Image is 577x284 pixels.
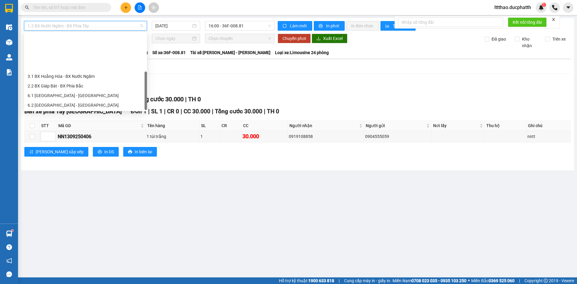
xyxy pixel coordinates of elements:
sup: 1 [542,3,546,7]
span: Mã GD [58,122,139,129]
span: Chọn chuyến [209,34,271,43]
span: | [148,108,150,115]
input: Chọn ngày [155,35,191,42]
div: 3.1 BX Hoằng Hóa - BX Nước Ngầm [24,72,147,81]
button: printerIn DS [93,147,119,157]
span: Miền Nam [392,277,466,284]
div: 6.1 Thanh Hóa - Hà Nội [24,91,147,100]
button: aim [148,2,159,13]
div: 30.000 [243,132,287,141]
span: [PERSON_NAME] sắp xếp [36,148,84,155]
span: printer [319,24,324,29]
span: Bến xe phía Tây [GEOGRAPHIC_DATA] [24,108,122,115]
th: Thu hộ [485,121,527,131]
span: 1 [543,3,545,7]
div: 6.2 [GEOGRAPHIC_DATA] - [GEOGRAPHIC_DATA] [28,102,143,108]
img: warehouse-icon [6,39,12,45]
span: Nơi lấy [433,122,478,129]
span: | [164,108,166,115]
span: Cung cấp máy in - giấy in: [344,277,391,284]
button: bar-chartThống kê [380,21,416,31]
th: CC [242,121,288,131]
button: sort-ascending[PERSON_NAME] sắp xếp [24,147,88,157]
strong: 0369 525 060 [489,278,514,283]
img: phone-icon [552,5,557,10]
span: caret-down [566,5,571,10]
span: Số xe: 36F-008.81 [152,49,186,56]
span: 1.2 BX Nước Ngầm - BX Phía Tây [28,21,143,30]
span: CR 0 [167,108,179,115]
span: sync [282,24,288,29]
span: Tổng cước 30.000 [136,96,184,103]
div: 3.1 BX Hoằng Hóa - BX Nước Ngầm [28,73,143,80]
img: icon-new-feature [539,5,544,10]
th: STT [40,121,57,131]
input: 13/09/2025 [155,23,191,29]
div: 0919108858 [289,133,363,140]
span: printer [98,150,102,154]
span: 16:00 - 36F-008.81 [209,21,271,30]
span: Kho nhận [520,36,541,49]
span: Làm mới [290,23,307,29]
button: plus [121,2,131,13]
span: Miền Bắc [471,277,514,284]
span: Tổng cước 30.000 [215,108,262,115]
div: 6.1 [GEOGRAPHIC_DATA] - [GEOGRAPHIC_DATA] [28,92,143,99]
span: lttthao.ducphatth [490,4,536,11]
span: Đơn 1 [131,108,147,115]
span: sort-ascending [29,150,33,154]
td: NN1309250406 [57,131,146,142]
button: In đơn chọn [346,21,379,31]
th: CR [220,121,242,131]
span: | [181,108,182,115]
span: | [264,108,265,115]
span: bar-chart [385,24,390,29]
span: | [212,108,213,115]
span: aim [151,5,156,10]
span: Xuất Excel [323,35,343,42]
span: plus [124,5,128,10]
button: caret-down [563,2,573,13]
span: | [185,96,187,103]
img: warehouse-icon [6,24,12,30]
span: Đã giao [489,36,508,42]
span: question-circle [6,244,12,250]
span: Tài xế: [PERSON_NAME] - [PERSON_NAME] [190,49,270,56]
span: Kết nối tổng đài [513,19,542,26]
span: notification [6,258,12,264]
strong: 0708 023 035 - 0935 103 250 [411,278,466,283]
span: printer [128,150,132,154]
span: In DS [104,148,114,155]
button: Kết nối tổng đài [508,17,547,27]
sup: 1 [11,230,13,231]
input: Nhập số tổng đài [398,17,503,27]
span: Trên xe [550,36,568,42]
strong: 1900 633 818 [308,278,334,283]
img: warehouse-icon [6,54,12,60]
div: nntt [527,133,569,140]
span: copyright [544,279,548,283]
th: Ghi chú [527,121,571,131]
div: 0904555059 [365,133,430,140]
span: CC 30.000 [184,108,210,115]
span: ⚪️ [468,279,470,282]
button: printerIn biên lai [123,147,157,157]
span: download [316,36,321,41]
span: SL 1 [151,108,163,115]
div: 6.2 Hà Nội - Thanh Hóa [24,100,147,110]
span: file-add [138,5,142,10]
span: Loại xe: Limousine 24 phòng [275,49,329,56]
span: In phơi [326,23,340,29]
div: 2.2 BX Giáp Bát - BX Phía Bắc [28,83,143,89]
div: NN1309250406 [58,133,145,140]
span: Người gửi [366,122,425,129]
button: downloadXuất Excel [312,34,347,43]
button: syncLàm mới [278,21,312,31]
input: Tìm tên, số ĐT hoặc mã đơn [33,4,104,11]
button: Chuyển phơi [278,34,311,43]
span: search [25,5,29,10]
span: TH 0 [267,108,279,115]
div: 2.2 BX Giáp Bát - BX Phía Bắc [24,81,147,91]
img: solution-icon [6,69,12,75]
th: SL [200,121,220,131]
